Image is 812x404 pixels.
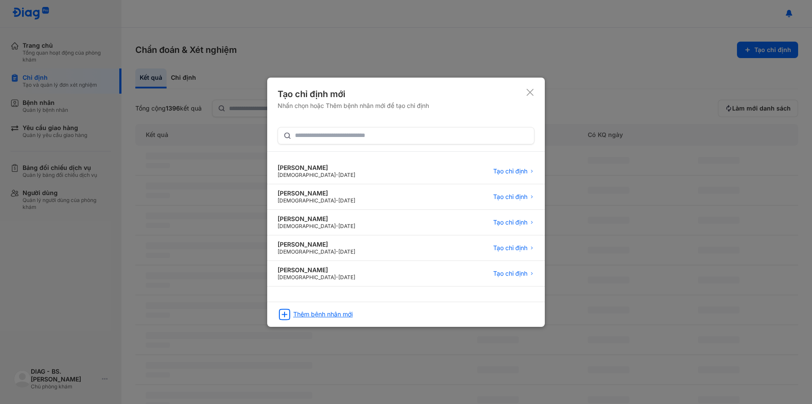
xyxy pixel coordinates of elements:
span: - [336,223,338,229]
div: Tạo chỉ định mới [278,88,429,100]
span: [DATE] [338,223,355,229]
div: Nhấn chọn hoặc Thêm bệnh nhân mới để tạo chỉ định [278,102,429,110]
span: [DEMOGRAPHIC_DATA] [278,223,336,229]
span: [DEMOGRAPHIC_DATA] [278,274,336,280]
span: Tạo chỉ định [493,218,527,226]
span: [DEMOGRAPHIC_DATA] [278,248,336,255]
span: Tạo chỉ định [493,193,527,201]
span: - [336,172,338,178]
span: [DEMOGRAPHIC_DATA] [278,197,336,204]
div: [PERSON_NAME] [278,189,355,197]
span: - [336,197,338,204]
span: [DATE] [338,274,355,280]
div: [PERSON_NAME] [278,266,355,274]
div: [PERSON_NAME] [278,164,355,172]
span: [DATE] [338,172,355,178]
span: - [336,274,338,280]
span: Tạo chỉ định [493,244,527,252]
span: Tạo chỉ định [493,270,527,277]
span: [DATE] [338,248,355,255]
div: [PERSON_NAME] [278,241,355,248]
span: Tạo chỉ định [493,167,527,175]
span: [DEMOGRAPHIC_DATA] [278,172,336,178]
span: - [336,248,338,255]
div: [PERSON_NAME] [278,215,355,223]
span: [DATE] [338,197,355,204]
div: Thêm bệnh nhân mới [293,310,353,318]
